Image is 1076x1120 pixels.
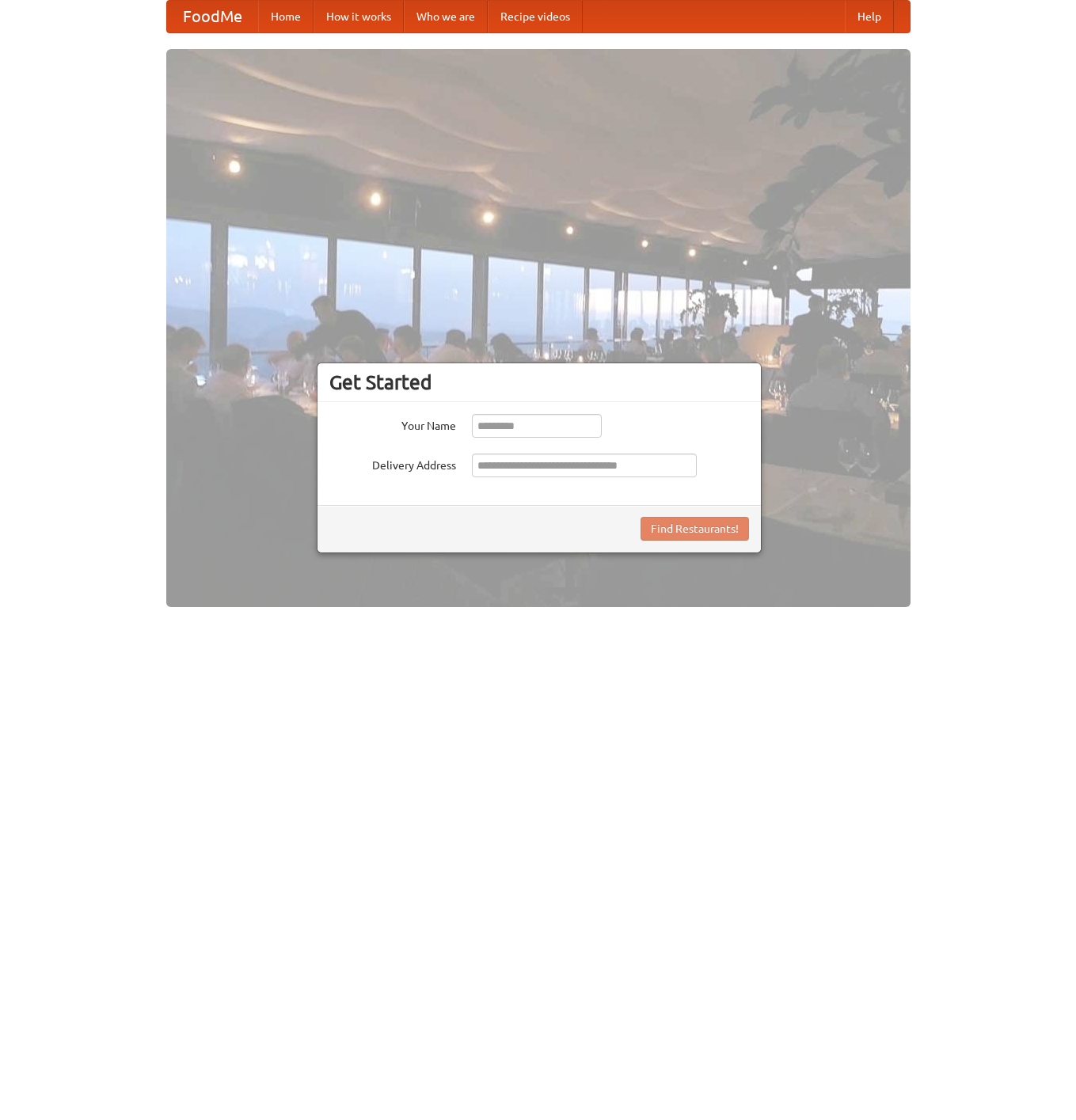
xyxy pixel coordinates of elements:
[329,454,456,473] label: Delivery Address
[404,1,488,32] a: Who we are
[329,370,749,394] h3: Get Started
[641,517,749,541] button: Find Restaurants!
[488,1,583,32] a: Recipe videos
[314,1,404,32] a: How it works
[258,1,314,32] a: Home
[845,1,894,32] a: Help
[167,1,258,32] a: FoodMe
[329,414,456,434] label: Your Name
